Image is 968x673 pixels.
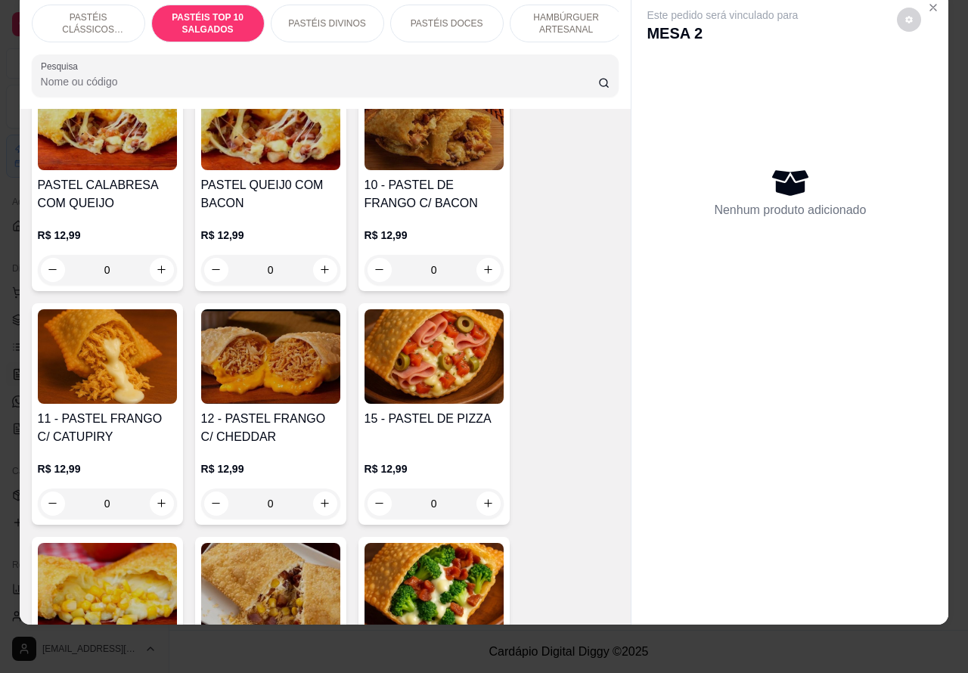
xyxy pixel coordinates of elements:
button: decrease-product-quantity [41,258,65,282]
h4: 11 - PASTEL FRANGO C/ CATUPIRY [38,410,177,446]
p: PASTÉIS TOP 10 SALGADOS [164,11,252,36]
img: product-image [38,309,177,404]
button: decrease-product-quantity [897,8,921,32]
h4: 10 - PASTEL DE FRANGO C/ BACON [365,176,504,212]
h4: PASTEL CALABRESA COM QUEIJO [38,176,177,212]
label: Pesquisa [41,60,83,73]
p: R$ 12,99 [201,461,340,476]
h4: PASTEL QUEIJ0 COM BACON [201,176,340,212]
button: decrease-product-quantity [204,258,228,282]
p: R$ 12,99 [38,461,177,476]
img: product-image [365,309,504,404]
p: MESA 2 [647,23,798,44]
p: R$ 12,99 [38,228,177,243]
img: product-image [365,76,504,170]
h4: 15 - PASTEL DE PIZZA [365,410,504,428]
img: product-image [201,76,340,170]
p: R$ 12,99 [365,228,504,243]
button: increase-product-quantity [313,258,337,282]
button: increase-product-quantity [150,258,174,282]
h4: 12 - PASTEL FRANGO C/ CHEDDAR [201,410,340,446]
img: product-image [365,543,504,637]
p: PASTÉIS DOCES [411,17,483,29]
p: Este pedido será vinculado para [647,8,798,23]
img: product-image [201,309,340,404]
p: HAMBÚRGUER ARTESANAL [523,11,610,36]
p: R$ 12,99 [201,228,340,243]
p: R$ 12,99 [365,461,504,476]
p: Nenhum produto adicionado [714,201,866,219]
p: PASTÉIS DIVINOS [288,17,365,29]
input: Pesquisa [41,74,598,89]
p: PASTÉIS CLÁSSICOS SALGADOS [45,11,132,36]
img: product-image [38,76,177,170]
img: product-image [38,543,177,637]
img: product-image [201,543,340,637]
